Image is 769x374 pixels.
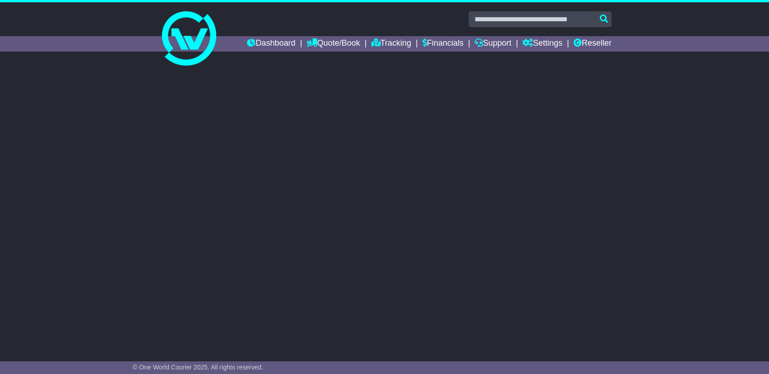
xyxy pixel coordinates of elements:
[133,364,263,371] span: © One World Courier 2025. All rights reserved.
[574,36,612,52] a: Reseller
[422,36,464,52] a: Financials
[475,36,511,52] a: Support
[307,36,360,52] a: Quote/Book
[247,36,295,52] a: Dashboard
[371,36,411,52] a: Tracking
[522,36,562,52] a: Settings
